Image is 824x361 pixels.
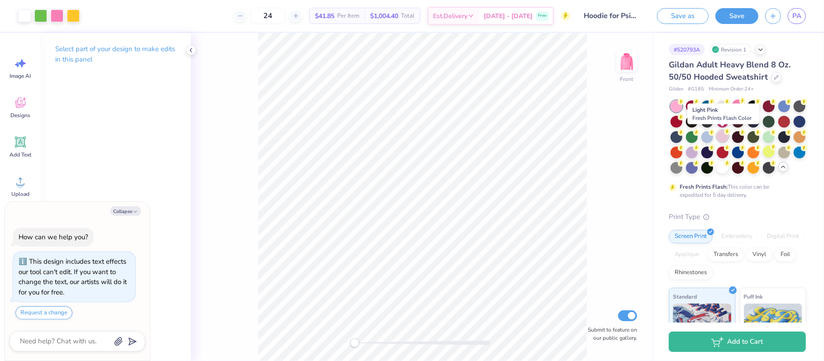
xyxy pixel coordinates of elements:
[669,44,705,55] div: # 520793A
[110,206,141,216] button: Collapse
[19,233,88,242] div: How can we help you?
[709,85,754,93] span: Minimum Order: 24 +
[433,11,467,21] span: Est. Delivery
[11,190,29,198] span: Upload
[538,13,547,19] span: Free
[744,304,802,349] img: Puff Ink
[688,85,704,93] span: # G185
[687,104,759,124] div: Light Pink
[669,59,791,82] span: Gildan Adult Heavy Blend 8 Oz. 50/50 Hooded Sweatshirt
[484,11,533,21] span: [DATE] - [DATE]
[669,212,806,222] div: Print Type
[618,52,636,71] img: Front
[401,11,414,21] span: Total
[715,230,758,243] div: Embroidery
[577,7,643,25] input: Untitled Design
[744,292,763,301] span: Puff Ink
[669,332,806,352] button: Add to Cart
[680,183,791,199] div: This color can be expedited for 5 day delivery.
[775,248,796,261] div: Foil
[692,114,752,122] span: Fresh Prints Flash Color
[337,11,359,21] span: Per Item
[657,8,709,24] button: Save as
[250,8,286,24] input: – –
[315,11,334,21] span: $41.85
[669,85,683,93] span: Gildan
[710,44,751,55] div: Revision 1
[792,11,801,21] span: PA
[15,306,72,319] button: Request a change
[620,75,633,83] div: Front
[350,338,359,347] div: Accessibility label
[583,326,637,342] label: Submit to feature on our public gallery.
[10,151,31,158] span: Add Text
[669,266,713,280] div: Rhinestones
[10,72,31,80] span: Image AI
[761,230,805,243] div: Digital Print
[747,248,772,261] div: Vinyl
[370,11,398,21] span: $1,004.40
[55,44,176,65] p: Select part of your design to make edits in this panel
[10,112,30,119] span: Designs
[19,257,127,297] div: This design includes text effects our tool can't edit. If you want to change the text, our artist...
[680,183,728,190] strong: Fresh Prints Flash:
[673,292,697,301] span: Standard
[708,248,744,261] div: Transfers
[669,230,713,243] div: Screen Print
[788,8,806,24] a: PA
[715,8,758,24] button: Save
[669,248,705,261] div: Applique
[673,304,731,349] img: Standard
